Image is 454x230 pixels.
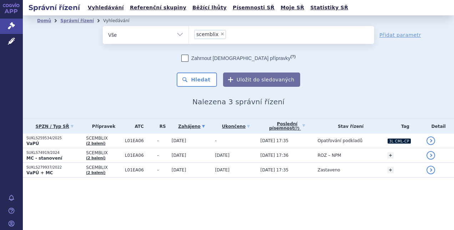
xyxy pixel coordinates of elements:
a: (2 balení) [86,171,105,175]
span: ROZ – NPM [318,153,341,158]
th: RS [154,119,168,134]
a: Referenční skupiny [128,3,188,12]
span: - [157,167,168,172]
th: Přípravek [82,119,121,134]
p: SUKLS74919/2024 [26,150,82,155]
a: (2 balení) [86,156,105,160]
a: Domů [37,18,51,23]
a: Ukončeno [215,121,257,131]
span: [DATE] [215,153,229,158]
h2: Správní řízení [23,2,86,12]
a: Běžící lhůty [190,3,229,12]
th: Detail [423,119,454,134]
a: + [387,152,394,159]
span: - [157,153,168,158]
abbr: (?) [294,126,299,131]
span: - [157,138,168,143]
th: Tag [384,119,423,134]
a: Poslednípísemnost(?) [260,119,314,134]
a: detail [427,166,435,174]
span: [DATE] [172,138,186,143]
span: [DATE] 17:35 [260,167,288,172]
p: SUKLS259534/2025 [26,136,82,141]
a: Správní řízení [60,18,94,23]
a: Zahájeno [172,121,212,131]
span: L01EA06 [125,138,154,143]
span: [DATE] [172,153,186,158]
span: L01EA06 [125,153,154,158]
p: SUKLS279937/2022 [26,165,82,170]
a: detail [427,151,435,160]
strong: VaPÚ + MC [26,170,53,175]
i: 3L CML-CP [388,139,410,144]
a: SPZN / Typ SŘ [26,121,82,131]
li: Vyhledávání [103,15,139,26]
a: Statistiky SŘ [308,3,350,12]
button: Hledat [177,72,217,87]
span: Nalezena 3 správní řízení [192,97,284,106]
span: L01EA06 [125,167,154,172]
span: - [215,138,216,143]
span: [DATE] 17:35 [260,138,288,143]
abbr: (?) [291,54,296,59]
strong: MC - stanovení [26,156,62,161]
th: Stav řízení [314,119,384,134]
a: Přidat parametr [379,31,421,39]
span: [DATE] 17:36 [260,153,288,158]
span: SCEMBLIX [86,165,121,170]
a: Písemnosti SŘ [231,3,277,12]
label: Zahrnout [DEMOGRAPHIC_DATA] přípravky [181,55,296,62]
a: + [387,167,394,173]
strong: VaPÚ [26,141,39,146]
a: detail [427,136,435,145]
span: SCEMBLIX [86,150,121,155]
span: SCEMBLIX [86,136,121,141]
a: Moje SŘ [278,3,306,12]
span: [DATE] [172,167,186,172]
span: Opatřování podkladů [318,138,363,143]
button: Uložit do sledovaných [223,72,300,87]
span: [DATE] [215,167,229,172]
a: (2 balení) [86,141,105,145]
span: Zastaveno [318,167,340,172]
input: scemblix [228,30,232,39]
span: × [220,32,225,36]
th: ATC [121,119,154,134]
span: scemblix [196,32,218,37]
a: Vyhledávání [86,3,126,12]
